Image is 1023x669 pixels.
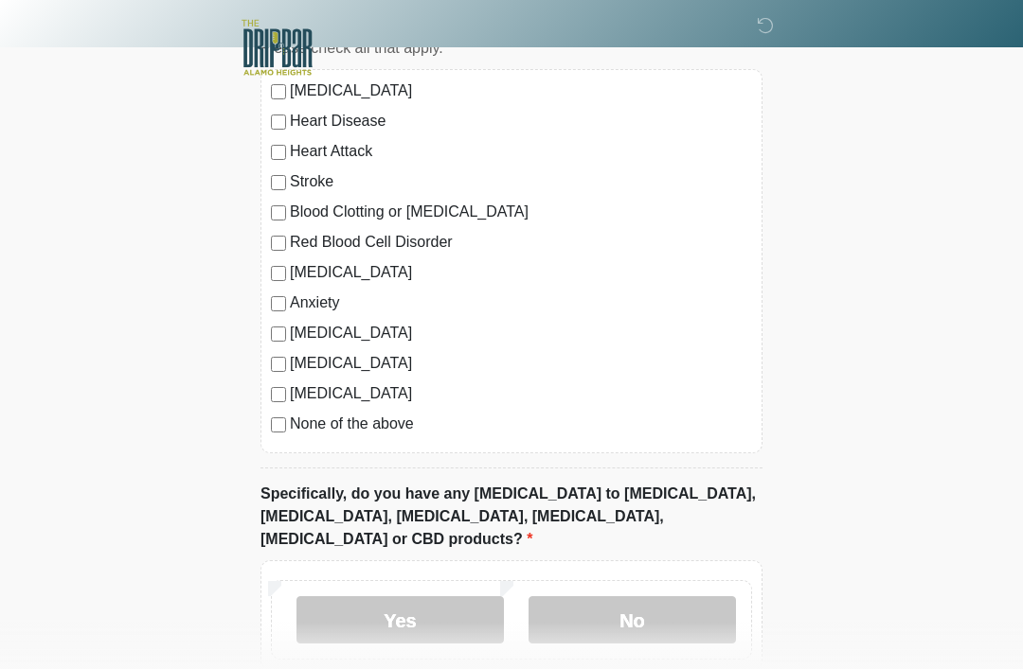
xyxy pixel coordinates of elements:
input: [MEDICAL_DATA] [271,326,286,342]
label: Heart Attack [290,140,752,163]
label: No [529,596,736,643]
label: Red Blood Cell Disorder [290,231,752,254]
label: [MEDICAL_DATA] [290,382,752,405]
label: Specifically, do you have any [MEDICAL_DATA] to [MEDICAL_DATA], [MEDICAL_DATA], [MEDICAL_DATA], [... [260,483,763,551]
label: None of the above [290,413,752,435]
label: Yes [296,596,504,643]
img: The DRIPBaR - Alamo Heights Logo [242,14,313,81]
input: Heart Disease [271,114,286,130]
input: Blood Clotting or [MEDICAL_DATA] [271,205,286,220]
label: Stroke [290,170,752,193]
label: [MEDICAL_DATA] [290,352,752,375]
input: Red Blood Cell Disorder [271,236,286,251]
label: Heart Disease [290,110,752,132]
input: Anxiety [271,296,286,311]
label: Anxiety [290,291,752,314]
input: [MEDICAL_DATA] [271,387,286,402]
input: [MEDICAL_DATA] [271,357,286,372]
input: [MEDICAL_DATA] [271,266,286,281]
input: Heart Attack [271,145,286,160]
input: None of the above [271,417,286,432]
label: [MEDICAL_DATA] [290,322,752,344]
label: Blood Clotting or [MEDICAL_DATA] [290,201,752,223]
input: Stroke [271,175,286,190]
label: [MEDICAL_DATA] [290,261,752,284]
